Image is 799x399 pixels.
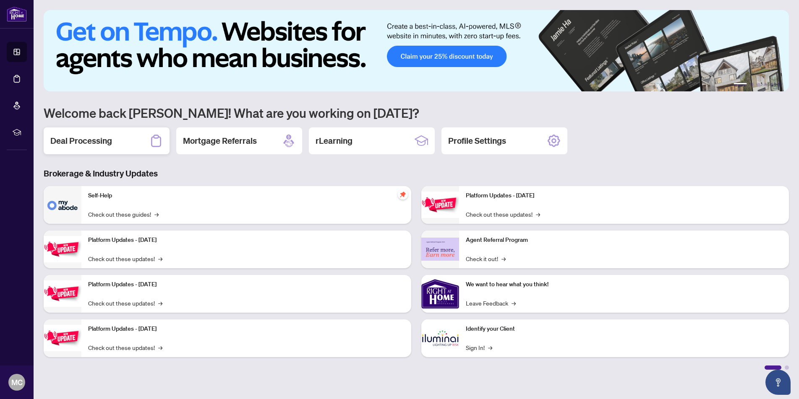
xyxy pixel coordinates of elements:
[466,254,506,263] a: Check it out!→
[757,83,760,86] button: 3
[466,298,516,308] a: Leave Feedback→
[88,280,405,289] p: Platform Updates - [DATE]
[44,280,81,307] img: Platform Updates - July 21, 2025
[466,343,492,352] a: Sign In!→
[44,10,789,91] img: Slide 0
[501,254,506,263] span: →
[44,186,81,224] img: Self-Help
[421,319,459,357] img: Identify your Client
[488,343,492,352] span: →
[88,210,159,219] a: Check out these guides!→
[421,275,459,313] img: We want to hear what you think!
[7,6,27,22] img: logo
[11,376,23,388] span: MC
[316,135,352,147] h2: rLearning
[44,236,81,262] img: Platform Updates - September 16, 2025
[764,83,767,86] button: 4
[734,83,747,86] button: 1
[421,192,459,218] img: Platform Updates - June 23, 2025
[158,298,162,308] span: →
[466,210,540,219] a: Check out these updates!→
[421,238,459,261] img: Agent Referral Program
[88,324,405,334] p: Platform Updates - [DATE]
[88,343,162,352] a: Check out these updates!→
[466,236,782,245] p: Agent Referral Program
[512,298,516,308] span: →
[466,280,782,289] p: We want to hear what you think!
[466,324,782,334] p: Identify your Client
[770,83,774,86] button: 5
[88,254,162,263] a: Check out these updates!→
[536,210,540,219] span: →
[750,83,754,86] button: 2
[765,370,791,395] button: Open asap
[466,191,782,200] p: Platform Updates - [DATE]
[88,236,405,245] p: Platform Updates - [DATE]
[44,105,789,121] h1: Welcome back [PERSON_NAME]! What are you working on [DATE]?
[398,189,408,199] span: pushpin
[777,83,781,86] button: 6
[50,135,112,147] h2: Deal Processing
[88,191,405,200] p: Self-Help
[158,343,162,352] span: →
[183,135,257,147] h2: Mortgage Referrals
[44,325,81,351] img: Platform Updates - July 8, 2025
[158,254,162,263] span: →
[88,298,162,308] a: Check out these updates!→
[448,135,506,147] h2: Profile Settings
[44,168,789,179] h3: Brokerage & Industry Updates
[154,210,159,219] span: →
